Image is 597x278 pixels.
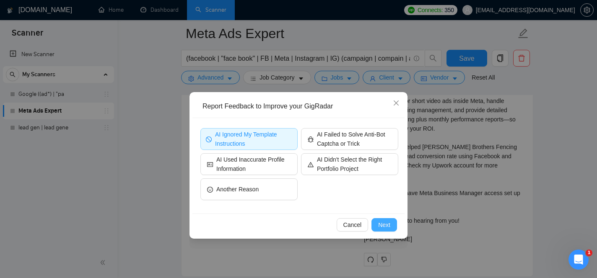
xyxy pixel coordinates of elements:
[215,130,292,148] span: AI Ignored My Template Instructions
[200,128,298,150] button: stopAI Ignored My Template Instructions
[202,102,400,111] div: Report Feedback to Improve your GigRadar
[200,178,298,200] button: frownAnother Reason
[207,186,213,192] span: frown
[301,153,398,175] button: warningAI Didn't Select the Right Portfolio Project
[317,155,392,173] span: AI Didn't Select the Right Portfolio Project
[317,130,392,148] span: AI Failed to Solve Anti-Bot Captcha or Trick
[343,220,362,229] span: Cancel
[308,136,314,142] span: bug
[568,250,589,270] iframe: Intercom live chat
[301,128,398,150] button: bugAI Failed to Solve Anti-Bot Captcha or Trick
[207,161,213,167] span: idcard
[385,92,408,115] button: Close
[200,153,298,175] button: idcardAI Used Inaccurate Profile Information
[378,220,390,229] span: Next
[216,185,259,194] span: Another Reason
[586,250,592,256] span: 1
[337,218,369,232] button: Cancel
[216,155,291,173] span: AI Used Inaccurate Profile Information
[393,100,400,106] span: close
[206,136,212,142] span: stop
[308,161,314,167] span: warning
[371,218,397,232] button: Next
